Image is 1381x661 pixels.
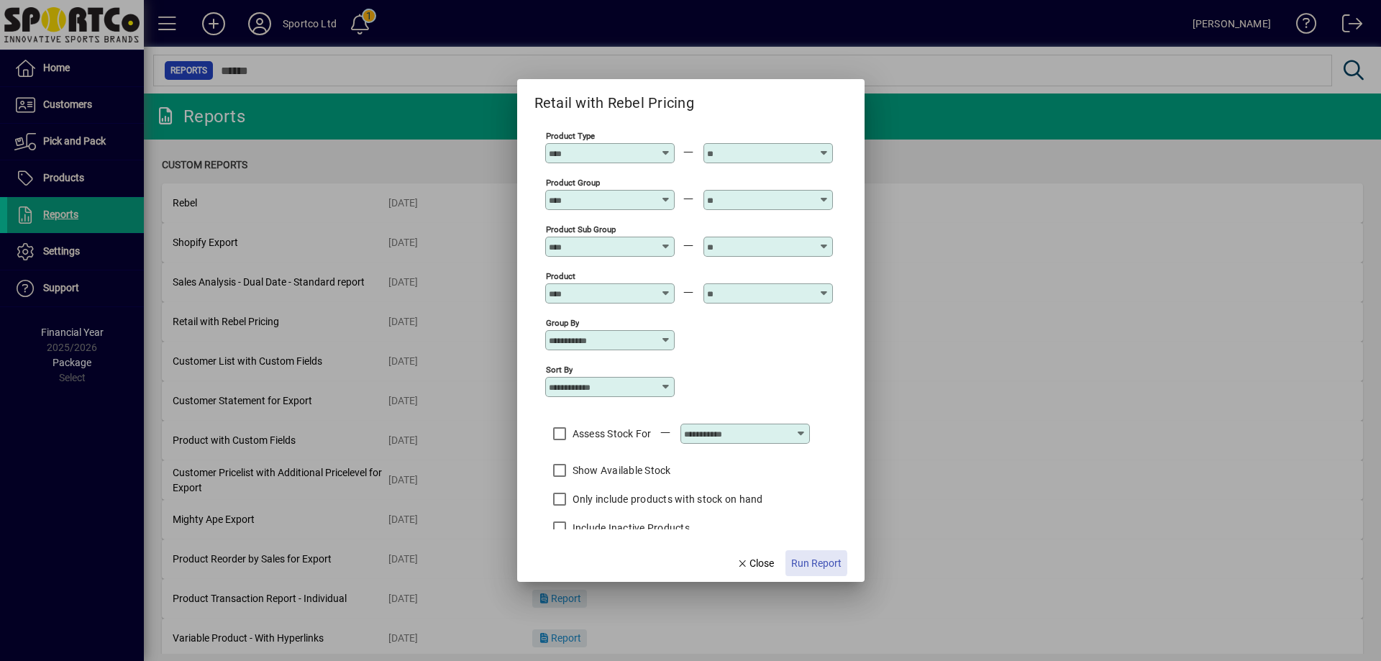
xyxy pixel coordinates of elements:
span: Run Report [791,556,842,571]
mat-label: Product Sub Group [546,224,616,234]
button: Run Report [785,550,847,576]
label: Include Inactive Products [570,521,690,535]
button: Close [731,550,780,576]
mat-label: Product Group [546,178,600,188]
span: Close [737,556,774,571]
label: Only include products with stock on hand [570,492,763,506]
mat-label: Product Type [546,131,595,141]
label: Assess Stock For [570,427,652,441]
mat-label: Sort By [546,365,573,375]
mat-label: Group By [546,318,579,328]
mat-label: Product [546,271,575,281]
label: Show Available Stock [570,463,671,478]
h2: Retail with Rebel Pricing [517,79,711,114]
